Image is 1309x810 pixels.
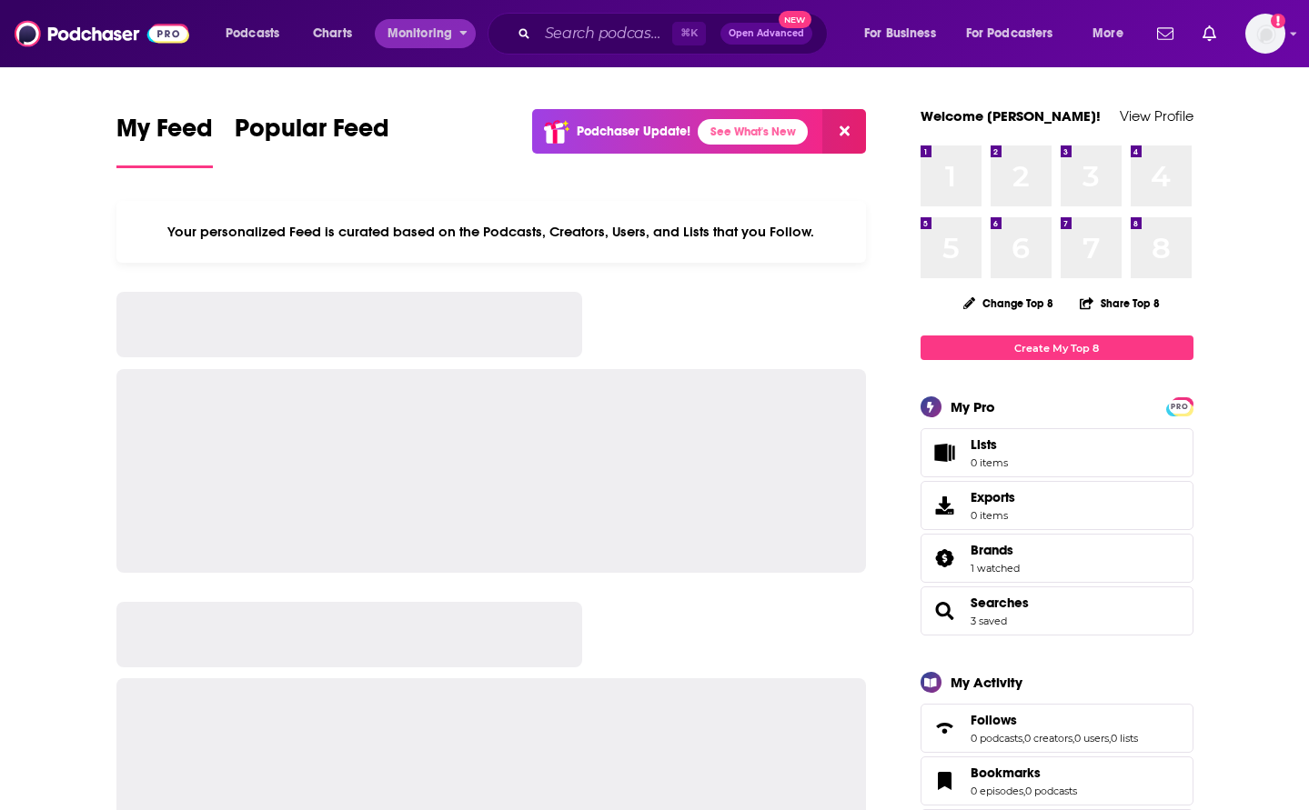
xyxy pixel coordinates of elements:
[921,704,1193,753] span: Follows
[1111,732,1138,745] a: 0 lists
[577,124,690,139] p: Podchaser Update!
[729,29,804,38] span: Open Advanced
[1169,400,1191,414] span: PRO
[698,119,808,145] a: See What's New
[301,19,363,48] a: Charts
[235,113,389,168] a: Popular Feed
[388,21,452,46] span: Monitoring
[1109,732,1111,745] span: ,
[921,756,1193,805] span: Bookmarks
[1074,732,1109,745] a: 0 users
[116,201,867,263] div: Your personalized Feed is curated based on the Podcasts, Creators, Users, and Lists that you Follow.
[1072,732,1074,745] span: ,
[1023,785,1025,797] span: ,
[116,113,213,155] span: My Feed
[1025,785,1077,797] a: 0 podcasts
[927,493,963,518] span: Exports
[927,715,963,741] a: Follows
[971,595,1029,611] a: Searches
[971,785,1023,797] a: 0 episodes
[927,440,963,465] span: Lists
[15,16,189,51] img: Podchaser - Follow, Share and Rate Podcasts
[213,19,303,48] button: open menu
[921,534,1193,583] span: Brands
[1245,14,1285,54] img: User Profile
[927,768,963,794] a: Bookmarks
[971,732,1022,745] a: 0 podcasts
[971,436,1008,453] span: Lists
[505,13,845,55] div: Search podcasts, credits, & more...
[971,542,1013,558] span: Brands
[971,712,1138,728] a: Follows
[375,19,476,48] button: open menu
[951,674,1022,691] div: My Activity
[954,19,1080,48] button: open menu
[952,292,1065,315] button: Change Top 8
[235,113,389,155] span: Popular Feed
[864,21,936,46] span: For Business
[1271,14,1285,28] svg: Add a profile image
[966,21,1053,46] span: For Podcasters
[971,509,1015,522] span: 0 items
[779,11,811,28] span: New
[921,107,1101,125] a: Welcome [PERSON_NAME]!
[921,586,1193,635] span: Searches
[672,22,706,45] span: ⌘ K
[971,615,1007,627] a: 3 saved
[1120,107,1193,125] a: View Profile
[951,398,995,415] div: My Pro
[921,481,1193,530] a: Exports
[921,428,1193,477] a: Lists
[1169,399,1191,413] a: PRO
[720,23,812,45] button: Open AdvancedNew
[1079,285,1161,321] button: Share Top 8
[313,21,352,46] span: Charts
[1245,14,1285,54] span: Logged in as rowan.sullivan
[1093,21,1123,46] span: More
[971,765,1041,781] span: Bookmarks
[971,712,1017,728] span: Follows
[921,335,1193,360] a: Create My Top 8
[971,765,1077,781] a: Bookmarks
[971,489,1015,505] span: Exports
[1245,14,1285,54] button: Show profile menu
[1150,18,1181,49] a: Show notifications dropdown
[927,598,963,624] a: Searches
[971,562,1020,575] a: 1 watched
[1024,732,1072,745] a: 0 creators
[1022,732,1024,745] span: ,
[971,436,997,453] span: Lists
[538,19,672,48] input: Search podcasts, credits, & more...
[927,545,963,571] a: Brands
[1080,19,1146,48] button: open menu
[851,19,959,48] button: open menu
[971,456,1008,469] span: 0 items
[116,113,213,168] a: My Feed
[1195,18,1223,49] a: Show notifications dropdown
[226,21,279,46] span: Podcasts
[971,542,1020,558] a: Brands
